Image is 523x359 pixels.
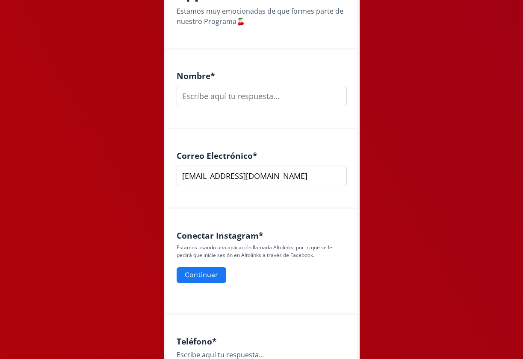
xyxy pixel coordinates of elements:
[177,6,347,26] div: Estamos muy emocionadas de que formes parte de nuestro Programa🍒
[177,71,347,81] h4: Nombre *
[177,231,347,240] h4: Conectar Instagram *
[177,166,347,186] input: nombre@ejemplo.com
[177,336,347,346] h4: Teléfono *
[177,244,347,259] p: Estamos usando una aplicación llamada Altolinks, por lo que se le pedirá que inicie sesión en Alt...
[177,267,226,283] button: Continuar
[177,86,347,106] input: Escribe aquí tu respuesta...
[177,151,347,161] h4: Correo Electrónico *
